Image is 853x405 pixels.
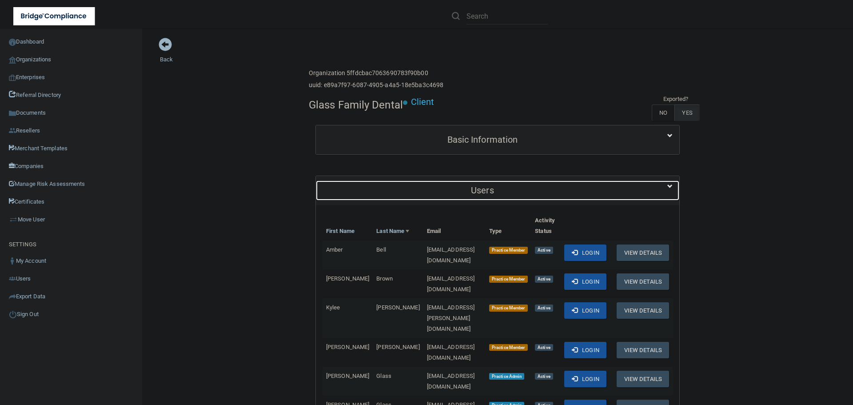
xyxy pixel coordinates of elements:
[9,215,18,224] img: briefcase.64adab9b.png
[489,305,528,312] span: Practice Member
[489,247,528,254] span: Practice Member
[652,94,700,104] td: Exported?
[489,344,528,351] span: Practice Member
[376,304,419,311] span: [PERSON_NAME]
[9,293,16,300] img: icon-export.b9366987.png
[564,273,606,290] button: Login
[564,371,606,387] button: Login
[160,45,173,63] a: Back
[309,82,443,88] h6: uuid: e89a7f97-6087-4905-a4a5-18e5ba3c4698
[9,257,16,265] img: ic_user_dark.df1a06c3.png
[564,342,606,358] button: Login
[427,344,475,361] span: [EMAIL_ADDRESS][DOMAIN_NAME]
[309,70,443,76] h6: Organization 5ffdcbac7063690783f90b00
[9,39,16,46] img: ic_dashboard_dark.d01f4a41.png
[423,212,486,241] th: Email
[323,130,673,150] a: Basic Information
[13,7,95,25] img: bridge_compliance_login_screen.278c3ca4.svg
[452,12,460,20] img: ic-search.3b580494.png
[9,127,16,134] img: ic_reseller.de258add.png
[326,344,369,350] span: [PERSON_NAME]
[376,246,386,253] span: Bell
[531,212,561,241] th: Activity Status
[326,304,340,311] span: Kylee
[323,185,642,195] h5: Users
[427,373,475,390] span: [EMAIL_ADDRESS][DOMAIN_NAME]
[376,344,419,350] span: [PERSON_NAME]
[617,302,669,319] button: View Details
[535,247,553,254] span: Active
[326,226,355,237] a: First Name
[326,373,369,379] span: [PERSON_NAME]
[617,342,669,358] button: View Details
[427,304,475,332] span: [EMAIL_ADDRESS][PERSON_NAME][DOMAIN_NAME]
[535,276,553,283] span: Active
[9,310,17,318] img: ic_power_dark.7ecde6b1.png
[564,245,606,261] button: Login
[535,344,553,351] span: Active
[486,212,531,241] th: Type
[9,239,36,250] label: SETTINGS
[466,8,548,24] input: Search
[9,75,16,81] img: enterprise.0d942306.png
[376,275,393,282] span: Brown
[309,99,403,111] h4: Glass Family Dental
[323,135,642,144] h5: Basic Information
[564,302,606,319] button: Login
[323,180,673,200] a: Users
[617,245,669,261] button: View Details
[411,94,434,110] p: Client
[535,373,553,380] span: Active
[326,275,369,282] span: [PERSON_NAME]
[427,275,475,293] span: [EMAIL_ADDRESS][DOMAIN_NAME]
[674,104,699,121] label: YES
[652,104,674,121] label: NO
[376,226,409,237] a: Last Name
[489,373,524,380] span: Practice Admin
[535,305,553,312] span: Active
[617,371,669,387] button: View Details
[9,110,16,117] img: icon-documents.8dae5593.png
[9,275,16,282] img: icon-users.e205127d.png
[9,56,16,64] img: organization-icon.f8decf85.png
[489,276,528,283] span: Practice Member
[617,273,669,290] button: View Details
[376,373,391,379] span: Glass
[427,246,475,264] span: [EMAIL_ADDRESS][DOMAIN_NAME]
[326,246,343,253] span: Amber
